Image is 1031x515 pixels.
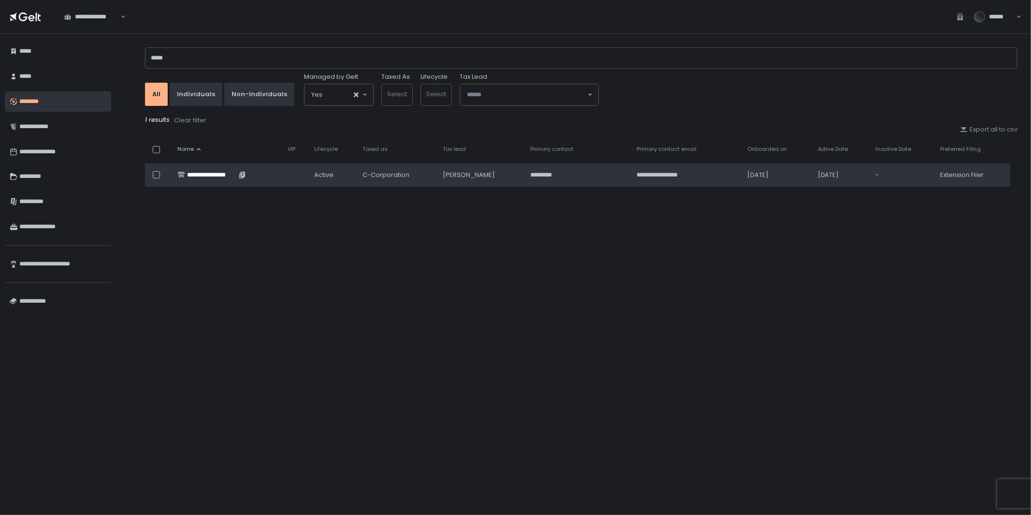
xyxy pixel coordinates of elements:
[637,146,697,153] span: Primary contact email
[177,146,194,153] span: Name
[177,90,215,99] div: Individuals
[288,146,295,153] span: VIP
[152,90,160,99] div: All
[363,171,431,179] div: C-Corporation
[174,116,206,125] div: Clear filter
[304,73,358,81] span: Managed by Gelt
[170,83,222,106] button: Individuals
[443,171,519,179] div: [PERSON_NAME]
[818,171,864,179] div: [DATE]
[530,146,573,153] span: Primary contact
[426,89,446,99] span: Select
[460,84,598,105] div: Search for option
[460,73,487,81] span: Tax Lead
[381,73,410,81] label: Taxed As
[322,90,353,100] input: Search for option
[314,171,334,179] span: active
[747,146,787,153] span: Onboarded on
[443,146,466,153] span: Tax lead
[747,171,806,179] div: [DATE]
[960,125,1017,134] button: Export all to csv
[232,90,287,99] div: Non-Individuals
[941,171,1004,179] div: Extension Filer
[145,83,168,106] button: All
[818,146,848,153] span: Active Date
[305,84,373,105] div: Search for option
[363,146,388,153] span: Taxed as
[58,6,126,27] div: Search for option
[145,116,1017,125] div: 1 results
[875,146,911,153] span: Inactive Date
[314,146,338,153] span: Lifecycle
[174,116,207,125] button: Clear filter
[941,146,981,153] span: Preferred Filing
[119,12,120,22] input: Search for option
[311,90,322,100] span: Yes
[387,89,407,99] span: Select
[875,171,929,179] div: -
[421,73,448,81] label: Lifecycle
[467,90,587,100] input: Search for option
[224,83,294,106] button: Non-Individuals
[354,92,359,97] button: Clear Selected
